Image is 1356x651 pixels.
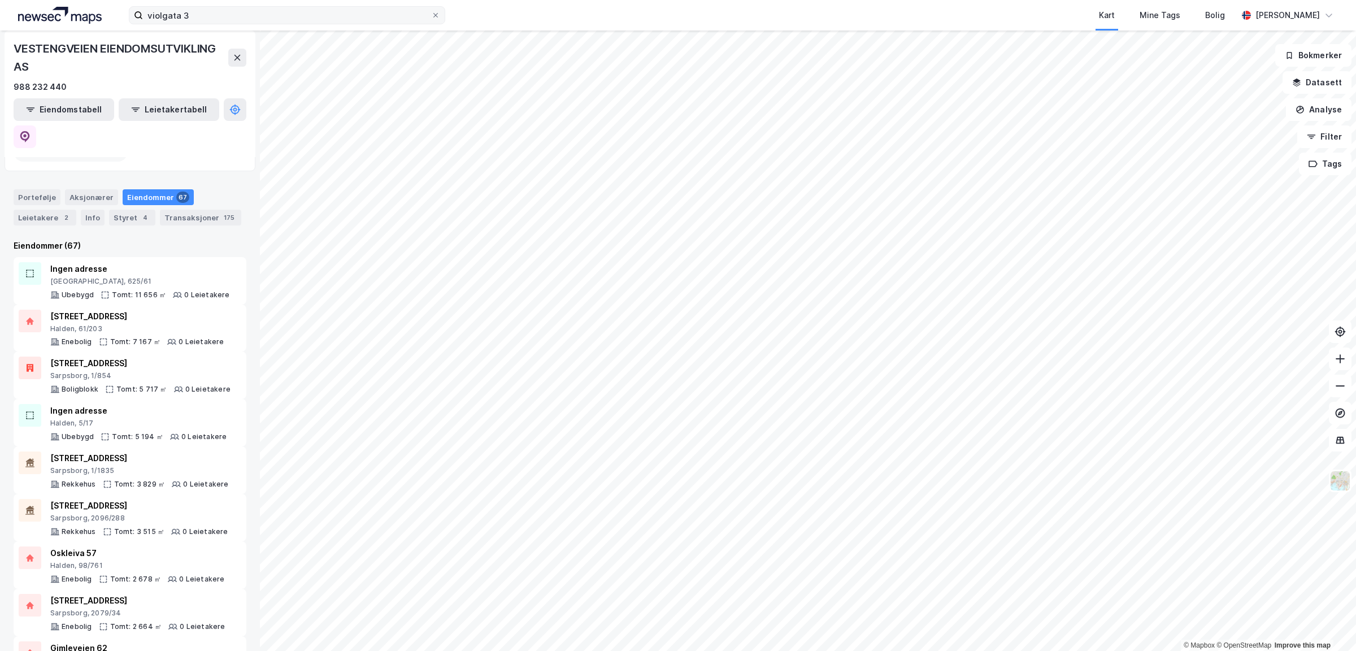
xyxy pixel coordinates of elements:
div: 4 [140,212,151,223]
div: Eiendommer [123,189,194,205]
div: Tomt: 3 515 ㎡ [114,527,165,536]
a: Mapbox [1184,641,1215,649]
div: Ubebygd [62,432,94,441]
div: Ubebygd [62,290,94,300]
div: 0 Leietakere [183,480,228,489]
button: Bokmerker [1275,44,1351,67]
div: 0 Leietakere [181,432,227,441]
div: [STREET_ADDRESS] [50,594,225,607]
div: Enebolig [62,337,92,346]
div: [STREET_ADDRESS] [50,310,224,323]
div: Leietakere [14,210,76,225]
div: [PERSON_NAME] [1255,8,1320,22]
div: 0 Leietakere [180,622,225,631]
div: Tomt: 7 167 ㎡ [110,337,161,346]
div: Enebolig [62,622,92,631]
button: Leietakertabell [119,98,219,121]
div: Sarpsborg, 1/1835 [50,466,229,475]
div: Eiendommer (67) [14,239,246,253]
div: Styret [109,210,155,225]
div: Tomt: 11 656 ㎡ [112,290,166,300]
div: Boligblokk [62,385,98,394]
div: Tomt: 5 717 ㎡ [116,385,167,394]
div: Info [81,210,105,225]
div: 0 Leietakere [179,575,224,584]
div: Tomt: 3 829 ㎡ [114,480,166,489]
div: [STREET_ADDRESS] [50,499,228,513]
a: Improve this map [1275,641,1331,649]
div: Halden, 61/203 [50,324,224,333]
div: Halden, 98/761 [50,561,225,570]
div: Sarpsborg, 2079/34 [50,609,225,618]
a: OpenStreetMap [1216,641,1271,649]
button: Tags [1299,153,1351,175]
div: 67 [176,192,189,203]
div: 0 Leietakere [182,527,228,536]
button: Analyse [1286,98,1351,121]
div: Transaksjoner [160,210,241,225]
div: Kart [1099,8,1115,22]
img: Z [1329,470,1351,492]
div: [STREET_ADDRESS] [50,357,231,370]
div: Ingen adresse [50,262,230,276]
div: Enebolig [62,575,92,584]
div: Rekkehus [62,480,96,489]
div: 988 232 440 [14,80,67,94]
div: VESTENGVEIEN EIENDOMSUTVIKLING AS [14,40,228,76]
div: Oskleiva 57 [50,546,225,560]
div: Aksjonærer [65,189,118,205]
input: Søk på adresse, matrikkel, gårdeiere, leietakere eller personer [143,7,431,24]
div: Halden, 5/17 [50,419,227,428]
div: Portefølje [14,189,60,205]
div: Rekkehus [62,527,96,536]
div: [GEOGRAPHIC_DATA], 625/61 [50,277,230,286]
button: Eiendomstabell [14,98,114,121]
div: Tomt: 5 194 ㎡ [112,432,163,441]
div: 0 Leietakere [184,290,229,300]
div: Tomt: 2 678 ㎡ [110,575,162,584]
div: 0 Leietakere [185,385,231,394]
div: Mine Tags [1140,8,1180,22]
div: 175 [221,212,237,223]
div: Tomt: 2 664 ㎡ [110,622,162,631]
div: Sarpsborg, 2096/288 [50,514,228,523]
div: 2 [60,212,72,223]
iframe: Chat Widget [1299,597,1356,651]
div: Ingen adresse [50,404,227,418]
img: logo.a4113a55bc3d86da70a041830d287a7e.svg [18,7,102,24]
div: [STREET_ADDRESS] [50,452,229,465]
div: Bolig [1205,8,1225,22]
button: Filter [1297,125,1351,148]
div: 0 Leietakere [179,337,224,346]
button: Datasett [1283,71,1351,94]
div: Sarpsborg, 1/854 [50,371,231,380]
